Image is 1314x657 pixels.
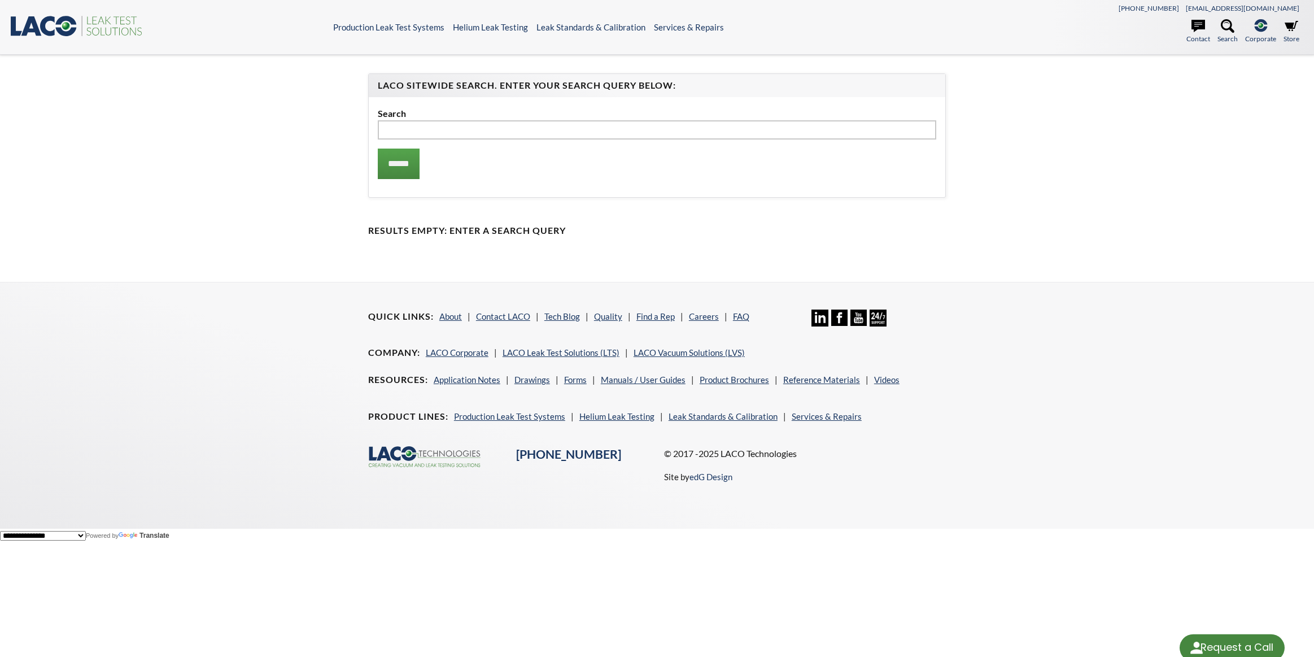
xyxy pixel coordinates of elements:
h4: Results Empty: Enter a Search Query [368,225,946,237]
a: Helium Leak Testing [579,411,654,421]
a: [PHONE_NUMBER] [516,447,621,462]
img: Google Translate [119,532,139,539]
p: Site by [664,470,732,484]
img: round button [1188,639,1206,657]
a: Product Brochures [700,375,769,385]
a: 24/7 Support [870,318,886,328]
a: Application Notes [434,375,500,385]
a: Production Leak Test Systems [454,411,565,421]
a: Search [1217,19,1238,44]
a: Careers [689,311,719,321]
span: Corporate [1245,33,1276,44]
a: Contact [1186,19,1210,44]
label: Search [378,106,936,121]
a: About [439,311,462,321]
a: Tech Blog [544,311,580,321]
a: Production Leak Test Systems [333,22,444,32]
a: Contact LACO [476,311,530,321]
a: Quality [594,311,622,321]
a: edG Design [689,472,732,482]
a: Drawings [514,375,550,385]
h4: Company [368,347,420,359]
h4: Quick Links [368,311,434,323]
a: Store [1284,19,1299,44]
a: LACO Corporate [426,347,488,358]
h4: Product Lines [368,411,448,423]
a: FAQ [733,311,749,321]
a: Translate [119,532,169,539]
a: Forms [564,375,587,385]
a: Services & Repairs [654,22,724,32]
a: [PHONE_NUMBER] [1119,4,1179,12]
p: © 2017 -2025 LACO Technologies [664,446,946,461]
a: LACO Vacuum Solutions (LVS) [634,347,745,358]
a: Services & Repairs [792,411,862,421]
a: Reference Materials [783,375,860,385]
a: Helium Leak Testing [453,22,528,32]
a: Leak Standards & Calibration [536,22,645,32]
a: Leak Standards & Calibration [669,411,778,421]
img: 24/7 Support Icon [870,310,886,326]
h4: LACO Sitewide Search. Enter your Search Query Below: [378,80,936,92]
a: Find a Rep [636,311,675,321]
h4: Resources [368,374,428,386]
a: Manuals / User Guides [601,375,686,385]
a: Videos [874,375,900,385]
a: LACO Leak Test Solutions (LTS) [503,347,619,358]
a: [EMAIL_ADDRESS][DOMAIN_NAME] [1186,4,1299,12]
